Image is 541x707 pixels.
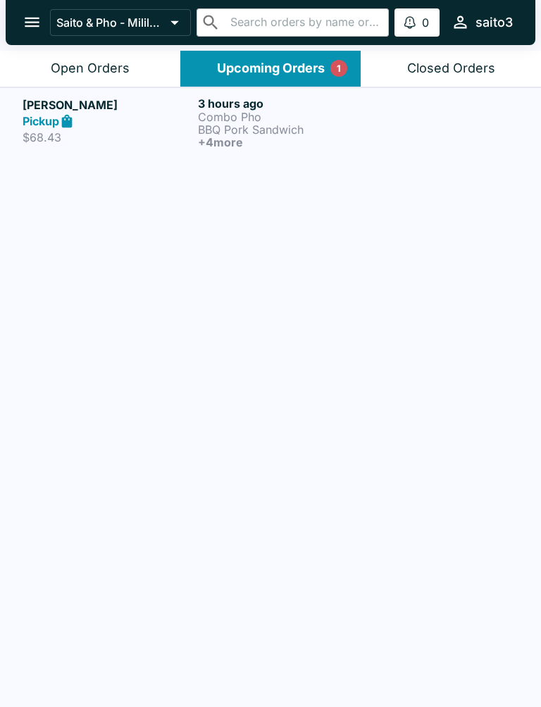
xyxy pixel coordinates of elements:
[337,61,341,75] p: 1
[198,111,368,123] p: Combo Pho
[198,96,368,111] h6: 3 hours ago
[198,136,368,149] h6: + 4 more
[23,130,192,144] p: $68.43
[14,4,50,40] button: open drawer
[445,7,518,37] button: saito3
[23,96,192,113] h5: [PERSON_NAME]
[23,114,59,128] strong: Pickup
[407,61,495,77] div: Closed Orders
[51,61,130,77] div: Open Orders
[226,13,383,32] input: Search orders by name or phone number
[198,123,368,136] p: BBQ Pork Sandwich
[422,15,429,30] p: 0
[56,15,165,30] p: Saito & Pho - Mililani
[475,14,513,31] div: saito3
[50,9,191,36] button: Saito & Pho - Mililani
[217,61,325,77] div: Upcoming Orders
